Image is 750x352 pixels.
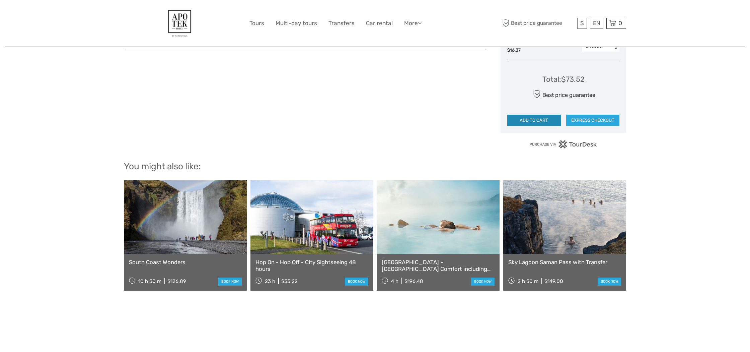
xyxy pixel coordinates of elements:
[508,259,621,266] a: Sky Lagoon Saman Pass with Transfer
[124,161,626,172] h2: You might also like:
[382,259,495,273] a: [GEOGRAPHIC_DATA] - [GEOGRAPHIC_DATA] Comfort including admission
[404,278,423,284] div: $196.48
[249,18,264,28] a: Tours
[580,20,584,26] span: $
[404,18,422,28] a: More
[507,115,561,126] button: ADD TO CART
[366,18,393,28] a: Car rental
[77,10,85,18] button: Open LiveChat chat widget
[391,278,398,284] span: 4 h
[518,278,538,284] span: 2 h 30 m
[167,278,186,284] div: $126.89
[529,140,597,149] img: PurchaseViaTourDesk.png
[501,18,576,29] span: Best price guarantee
[255,259,368,273] a: Hop On - Hop Off - City Sightseeing 48 hours
[544,278,563,284] div: $149.00
[345,278,368,285] a: book now
[566,115,620,126] button: EXPRESS CHECKOUT
[617,20,623,26] span: 0
[276,18,317,28] a: Multi-day tours
[328,18,355,28] a: Transfers
[542,74,585,84] div: Total : $73.52
[265,278,275,284] span: 23 h
[598,278,621,285] a: book now
[590,18,603,29] div: EN
[507,41,562,54] div: Odd Size Baggage (Infant)
[613,43,619,50] div: < >
[531,88,595,100] div: Best price guarantee
[129,259,242,266] a: South Coast Wonders
[9,12,76,17] p: We're away right now. Please check back later!
[162,5,198,42] img: 77-9d1c84b2-efce-47e2-937f-6c1b6e9e5575_logo_big.jpg
[507,47,559,54] div: $16.37
[281,278,298,284] div: $53.22
[138,278,161,284] span: 10 h 30 m
[471,278,495,285] a: book now
[218,278,242,285] a: book now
